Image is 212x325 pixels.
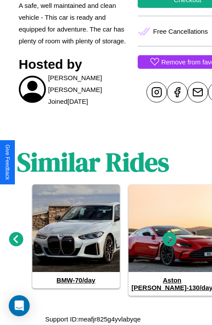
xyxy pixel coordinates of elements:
div: Give Feedback [4,145,10,180]
p: Support ID: meafjr825g4yvlabyqe [45,313,140,325]
div: Open Intercom Messenger [9,295,30,316]
p: Free Cancellations [153,25,208,37]
h3: Hosted by [19,57,134,72]
a: BMW-70/day [32,184,120,288]
p: Joined [DATE] [48,95,88,107]
h1: Similar Rides [17,144,169,180]
p: [PERSON_NAME] [PERSON_NAME] [48,72,133,95]
h4: BMW - 70 /day [32,272,120,288]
